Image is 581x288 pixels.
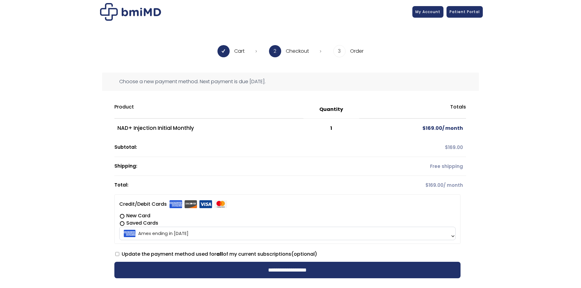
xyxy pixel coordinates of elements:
span: 3 [333,45,346,57]
th: Quantity [303,101,359,119]
span: $ [425,182,429,188]
td: Free shipping [359,157,466,176]
a: Patient Portal [447,6,483,18]
img: Mastercard [214,200,227,208]
img: Checkout [100,3,161,21]
span: Patient Portal [450,9,480,14]
td: 1 [303,119,359,138]
span: 169.00 [425,182,443,188]
span: Amex ending in 2001 [121,227,454,240]
img: Discover [184,200,197,208]
span: $ [445,144,448,151]
th: Subtotal: [114,138,359,157]
label: New Card [119,212,456,219]
a: My Account [412,6,443,18]
input: Update the payment method used forallof my current subscriptions(optional) [115,252,119,256]
span: 169.00 [445,144,463,151]
td: NAD+ Injection Initial Monthly [114,119,303,138]
li: Order [333,45,364,57]
span: 2 [269,45,281,57]
label: Saved Cards [119,219,456,227]
td: / month [359,119,466,138]
label: Update the payment method used for of my current subscriptions [115,251,317,258]
label: Credit/Debit Cards [119,199,227,209]
th: Totals [359,101,466,119]
li: Cart [217,45,257,57]
strong: all [216,251,223,258]
span: My Account [415,9,440,14]
span: Amex ending in 2001 [119,227,456,240]
th: Total: [114,176,359,194]
img: Visa [199,200,212,208]
span: 169.00 [422,125,442,132]
li: Checkout [269,45,321,57]
div: Choose a new payment method. Next payment is due [DATE]. [102,73,479,91]
img: Amex [169,200,182,208]
span: (optional) [291,251,317,258]
span: $ [422,125,426,132]
th: Product [114,101,303,119]
th: Shipping: [114,157,359,176]
td: / month [359,176,466,194]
